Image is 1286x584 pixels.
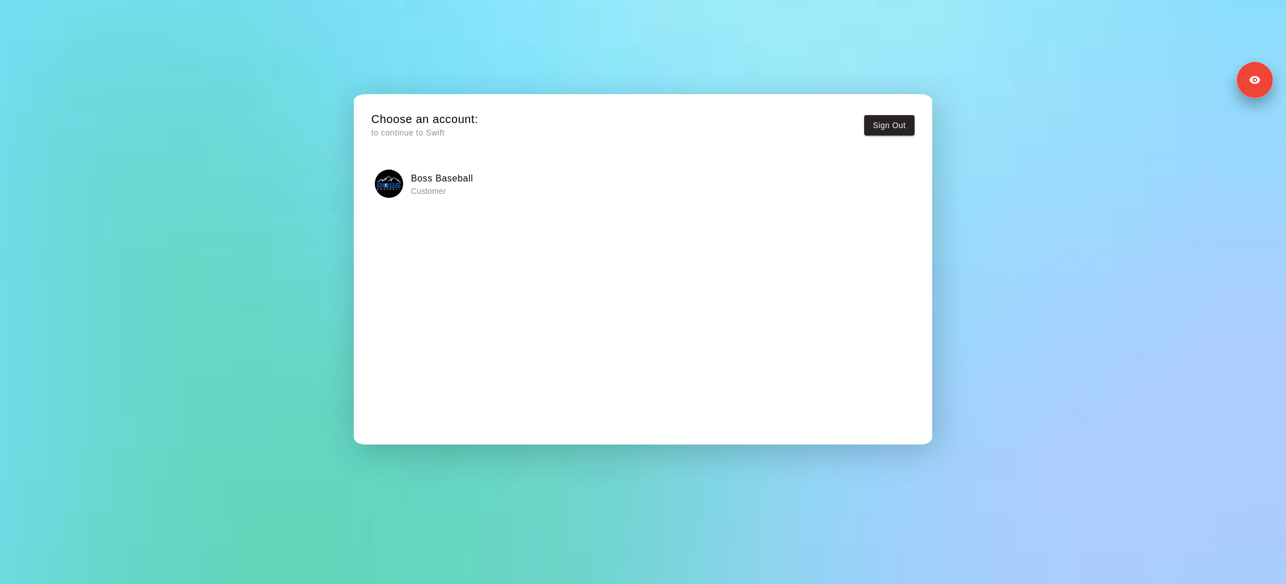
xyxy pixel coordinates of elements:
[371,166,915,202] button: Boss BaseballBoss Baseball Customer
[375,170,403,198] img: Boss Baseball
[371,112,479,127] h5: Choose an account:
[371,127,479,139] p: to continue to Swift
[864,115,915,136] button: Sign Out
[411,171,473,186] h6: Boss Baseball
[411,185,473,197] p: Customer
